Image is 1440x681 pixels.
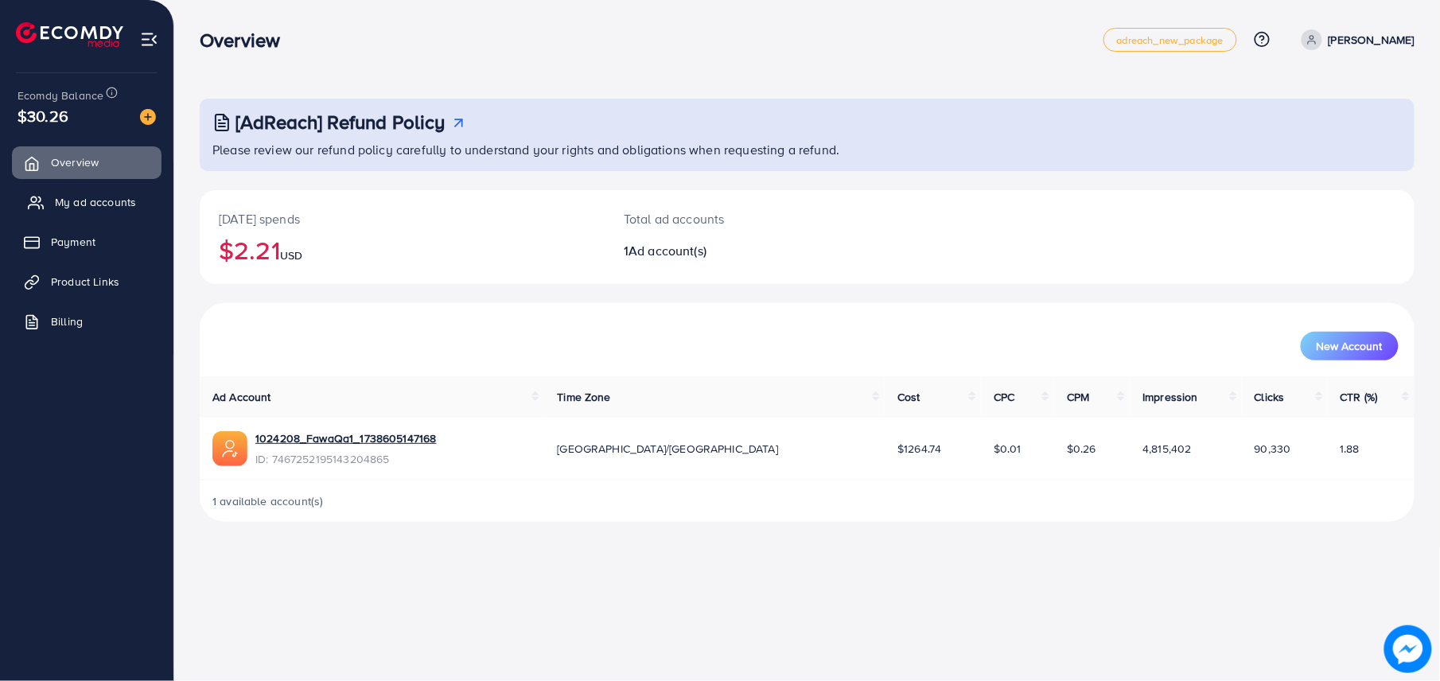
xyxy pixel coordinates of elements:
[557,441,778,457] span: [GEOGRAPHIC_DATA]/[GEOGRAPHIC_DATA]
[624,209,889,228] p: Total ad accounts
[255,451,437,467] span: ID: 7467252195143204865
[51,154,99,170] span: Overview
[897,441,941,457] span: $1264.74
[12,226,162,258] a: Payment
[1301,332,1399,360] button: New Account
[51,313,83,329] span: Billing
[1341,389,1378,405] span: CTR (%)
[629,242,706,259] span: Ad account(s)
[255,430,437,446] a: 1024208_FawaQa1_1738605147168
[18,104,68,127] span: $30.26
[140,109,156,125] img: image
[897,389,920,405] span: Cost
[212,431,247,466] img: ic-ads-acc.e4c84228.svg
[200,29,293,52] h3: Overview
[1255,441,1291,457] span: 90,330
[219,209,586,228] p: [DATE] spends
[235,111,446,134] h3: [AdReach] Refund Policy
[51,274,119,290] span: Product Links
[212,493,324,509] span: 1 available account(s)
[1103,28,1237,52] a: adreach_new_package
[557,389,610,405] span: Time Zone
[212,389,271,405] span: Ad Account
[18,88,103,103] span: Ecomdy Balance
[12,266,162,298] a: Product Links
[12,186,162,218] a: My ad accounts
[1067,441,1096,457] span: $0.26
[1341,441,1360,457] span: 1.88
[51,234,95,250] span: Payment
[1384,625,1432,673] img: image
[212,140,1405,159] p: Please review our refund policy carefully to understand your rights and obligations when requesti...
[55,194,136,210] span: My ad accounts
[16,22,123,47] img: logo
[140,30,158,49] img: menu
[1255,389,1285,405] span: Clicks
[624,243,889,259] h2: 1
[1329,30,1415,49] p: [PERSON_NAME]
[1295,29,1415,50] a: [PERSON_NAME]
[1317,340,1383,352] span: New Account
[994,441,1022,457] span: $0.01
[219,235,586,265] h2: $2.21
[1142,389,1198,405] span: Impression
[12,305,162,337] a: Billing
[12,146,162,178] a: Overview
[1067,389,1089,405] span: CPM
[1117,35,1224,45] span: adreach_new_package
[1142,441,1191,457] span: 4,815,402
[994,389,1014,405] span: CPC
[280,247,302,263] span: USD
